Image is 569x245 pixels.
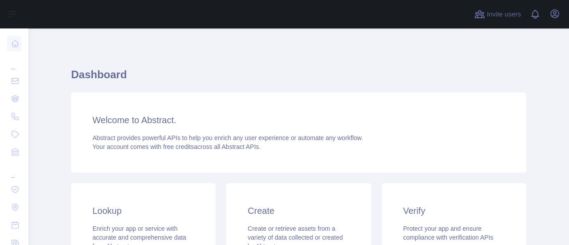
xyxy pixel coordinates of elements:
div: ... [7,53,21,71]
span: Your account comes with across all Abstract APIs. [92,143,260,150]
button: Invite users [473,7,523,21]
div: ... [7,162,21,180]
span: Abstract provides powerful APIs to help you enrich any user experience or automate any workflow. [92,134,363,141]
span: Invite users [487,9,521,20]
h3: Create [248,205,349,217]
h3: Lookup [92,205,194,217]
h3: Welcome to Abstract. [92,114,505,126]
h1: Dashboard [71,68,526,89]
h3: Verify [403,205,505,217]
span: Protect your app and ensure compliance with verification APIs [403,225,493,241]
span: free credits [163,143,194,150]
